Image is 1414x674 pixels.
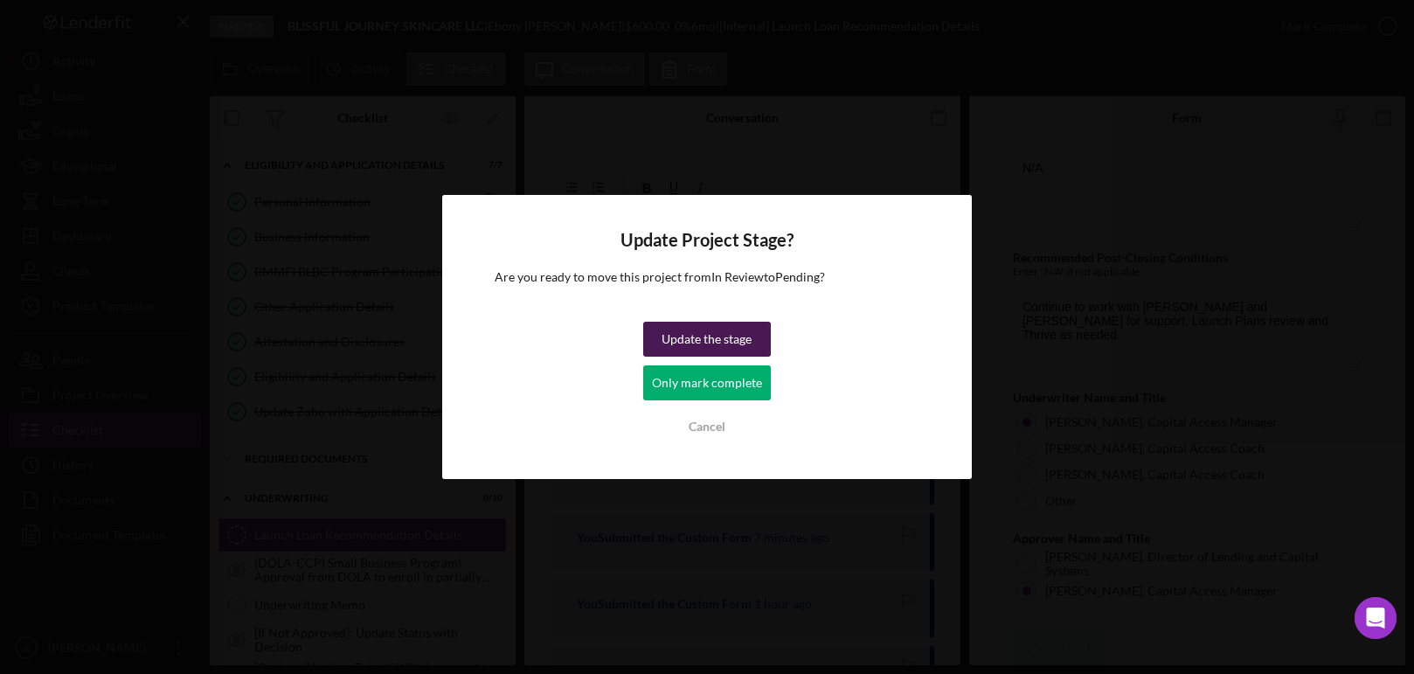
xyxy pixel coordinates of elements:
[495,230,918,250] h4: Update Project Stage?
[643,322,771,357] button: Update the stage
[643,409,771,444] button: Cancel
[643,365,771,400] button: Only mark complete
[652,365,762,400] div: Only mark complete
[662,322,752,357] div: Update the stage
[495,268,918,287] p: Are you ready to move this project from In Review to Pending ?
[1355,597,1397,639] div: Open Intercom Messenger
[689,409,725,444] div: Cancel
